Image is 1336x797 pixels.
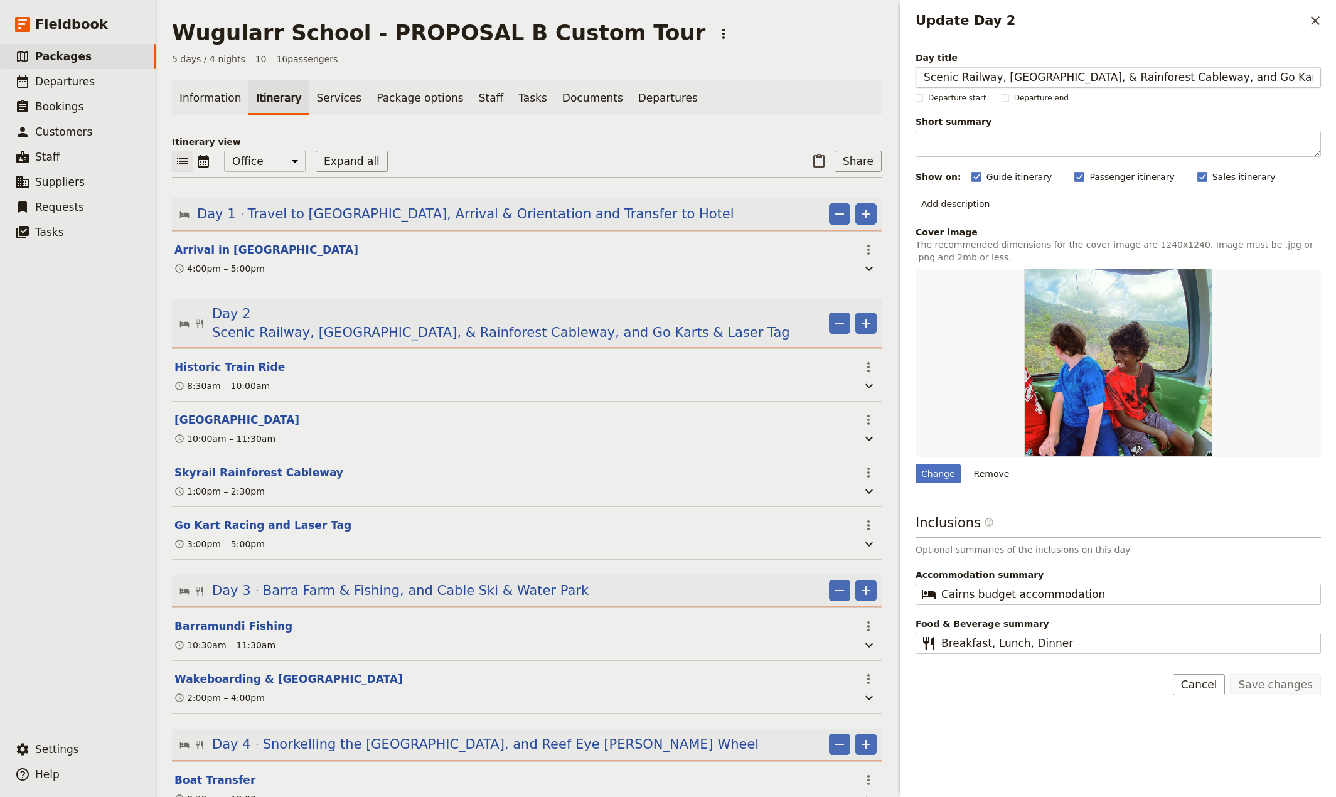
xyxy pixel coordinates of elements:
[1014,93,1069,103] span: Departure end
[916,464,961,483] div: Change
[1230,674,1321,695] button: Save changes
[309,80,370,115] a: Services
[916,11,1305,30] h2: Update Day 2
[174,619,292,634] button: Edit this itinerary item
[179,581,589,600] button: Edit day information
[1212,171,1276,183] span: Sales itinerary
[916,171,961,183] div: Show on:
[858,356,879,378] button: Actions
[172,151,193,172] button: List view
[35,201,84,213] span: Requests
[916,115,1321,128] span: Short summary
[829,203,850,225] button: Remove
[829,734,850,755] button: Remove
[174,465,343,480] button: Edit this itinerary item
[179,304,824,342] button: Edit day information
[174,518,351,533] button: Edit this itinerary item
[174,242,358,257] button: Edit this itinerary item
[174,380,270,392] div: 8:30am – 10:00am
[172,20,705,45] h1: Wugularr School - PROPOSAL B Custom Tour
[858,515,879,536] button: Actions
[921,636,936,651] span: ​
[1305,10,1326,31] button: Close drawer
[808,151,830,172] button: Paste itinerary item
[858,668,879,690] button: Actions
[35,15,108,34] span: Fieldbook
[829,313,850,334] button: Remove
[174,692,265,704] div: 2:00pm – 4:00pm
[713,23,734,45] button: Actions
[35,151,60,163] span: Staff
[174,262,265,275] div: 4:00pm – 5:00pm
[193,151,214,172] button: Calendar view
[35,176,85,188] span: Suppliers
[916,569,1321,581] span: Accommodation summary
[248,205,734,223] span: Travel to [GEOGRAPHIC_DATA], Arrival & Orientation and Transfer to Hotel
[179,205,734,223] button: Edit day information
[316,151,388,172] button: Expand all
[179,735,759,754] button: Edit day information
[174,360,285,375] button: Edit this itinerary item
[174,432,275,445] div: 10:00am – 11:30am
[197,205,236,223] span: Day 1
[855,734,877,755] button: Add
[829,580,850,601] button: Remove
[921,587,936,602] span: ​
[172,53,245,65] span: 5 days / 4 nights
[35,75,95,88] span: Departures
[928,93,986,103] span: Departure start
[916,226,1321,238] div: Cover image
[968,464,1015,483] button: Remove
[984,517,994,532] span: ​
[212,581,251,600] span: Day 3
[916,543,1321,556] p: Optional summaries of the inclusions on this day
[212,735,251,754] span: Day 4
[855,580,877,601] button: Add
[511,80,555,115] a: Tasks
[35,743,79,756] span: Settings
[35,100,83,113] span: Bookings
[858,616,879,637] button: Actions
[916,51,1321,64] span: Day title
[855,203,877,225] button: Add
[858,462,879,483] button: Actions
[1089,171,1174,183] span: Passenger itinerary
[941,587,1313,602] input: Accommodation summary​
[35,768,60,781] span: Help
[35,226,64,238] span: Tasks
[916,131,1321,157] textarea: Short summary
[263,581,589,600] span: Barra Farm & Fishing, and Cable Ski & Water Park
[855,313,877,334] button: Add
[174,485,265,498] div: 1:00pm – 2:30pm
[212,304,251,323] span: Day 2
[631,80,705,115] a: Departures
[858,239,879,260] button: Actions
[369,80,471,115] a: Package options
[858,769,879,791] button: Actions
[174,671,403,687] button: Edit this itinerary item
[174,412,299,427] button: Edit this itinerary item
[35,126,92,138] span: Customers
[35,50,92,63] span: Packages
[916,238,1321,264] p: The recommended dimensions for the cover image are 1240x1240. Image must be .jpg or .png and 2mb ...
[471,80,511,115] a: Staff
[212,323,790,342] span: Scenic Railway, [GEOGRAPHIC_DATA], & Rainforest Cableway, and Go Karts & Laser Tag
[555,80,631,115] a: Documents
[916,618,1321,630] span: Food & Beverage summary
[916,67,1321,88] input: Day title
[174,538,265,550] div: 3:00pm – 5:00pm
[941,636,1313,651] input: Food & Beverage summary​
[174,639,275,651] div: 10:30am – 11:30am
[255,53,338,65] span: 10 – 16 passengers
[263,735,759,754] span: Snorkelling the [GEOGRAPHIC_DATA], and Reef Eye [PERSON_NAME] Wheel
[174,773,255,788] button: Edit this itinerary item
[172,136,882,148] p: Itinerary view
[986,171,1052,183] span: Guide itinerary
[916,513,1321,538] h3: Inclusions
[1024,269,1212,457] img: https://d33jgr8dhgav85.cloudfront.net/638dda354696e2626e419d95/68b64c3aa0420423ef2117ac?Expires=1...
[916,195,995,213] button: Add description
[248,80,309,115] a: Itinerary
[1173,674,1226,695] button: Cancel
[172,80,248,115] a: Information
[835,151,882,172] button: Share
